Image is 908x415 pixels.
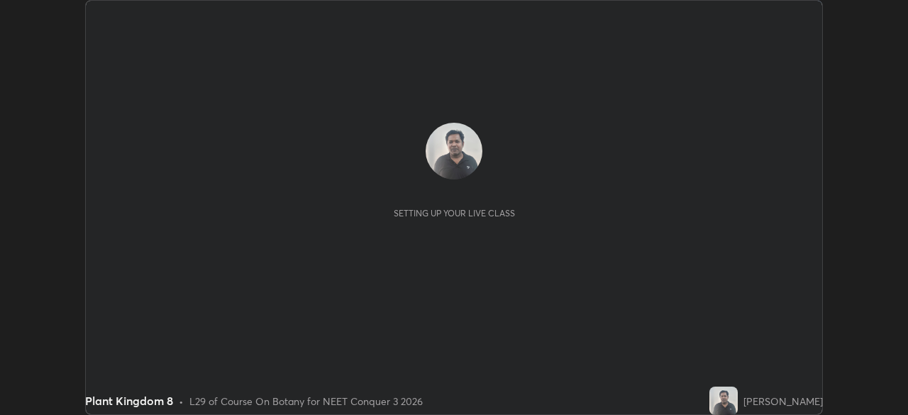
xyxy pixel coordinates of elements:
img: 7056fc0cb03b4b159e31ab37dd4bfa12.jpg [426,123,482,179]
div: [PERSON_NAME] [743,394,823,409]
div: L29 of Course On Botany for NEET Conquer 3 2026 [189,394,423,409]
div: • [179,394,184,409]
div: Setting up your live class [394,208,515,218]
img: 7056fc0cb03b4b159e31ab37dd4bfa12.jpg [709,387,738,415]
div: Plant Kingdom 8 [85,392,173,409]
